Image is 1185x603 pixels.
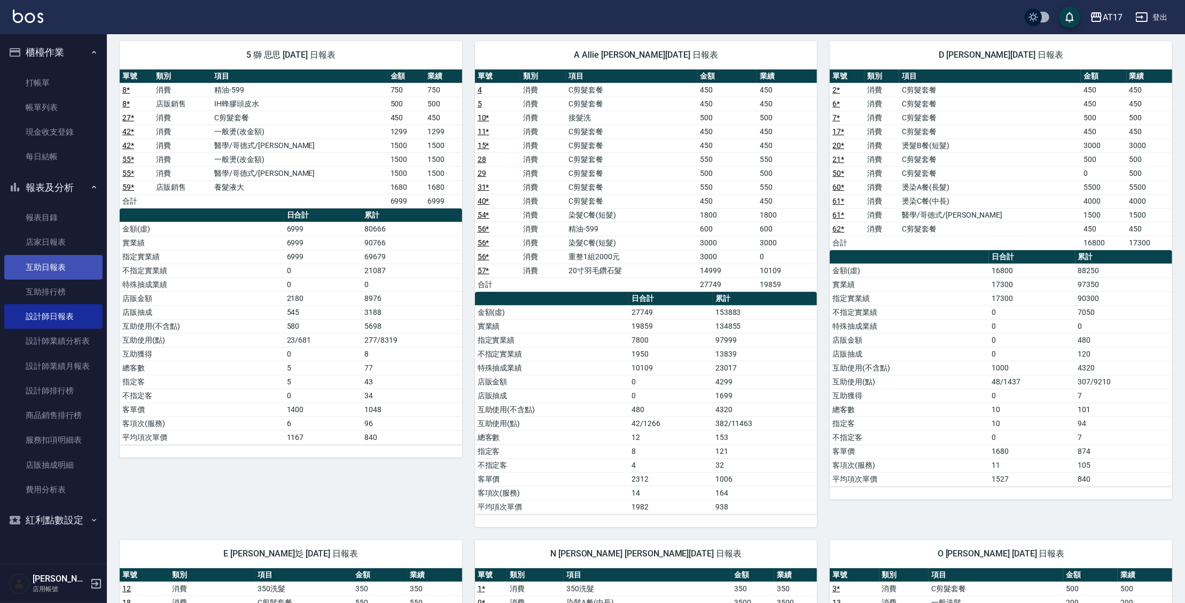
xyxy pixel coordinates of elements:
[362,333,462,347] td: 277/8319
[478,86,482,94] a: 4
[120,277,284,291] td: 特殊抽成業績
[425,138,462,152] td: 1500
[1081,69,1126,83] th: 金額
[212,138,387,152] td: 醫學/哥德式/[PERSON_NAME]
[629,389,712,403] td: 0
[520,111,566,125] td: 消費
[1075,277,1172,291] td: 97350
[566,264,697,277] td: 20寸羽毛鑽石髮
[899,152,1081,166] td: C剪髮套餐
[475,347,629,361] td: 不指定實業績
[899,97,1081,111] td: C剪髮套餐
[830,236,864,250] td: 合計
[120,361,284,375] td: 總客數
[488,50,805,60] span: A Allie [PERSON_NAME][DATE] 日報表
[566,236,697,250] td: 染髮C餐(短髮)
[989,361,1075,375] td: 1000
[362,403,462,416] td: 1048
[566,180,697,194] td: C剪髮套餐
[698,236,758,250] td: 3000
[212,166,387,180] td: 醫學/哥德式/[PERSON_NAME]
[120,333,284,347] td: 互助使用(點)
[830,333,989,347] td: 店販金額
[120,403,284,416] td: 客單價
[1081,208,1126,222] td: 1500
[4,428,103,452] a: 服務扣項明細表
[425,125,462,138] td: 1299
[153,125,212,138] td: 消費
[520,97,566,111] td: 消費
[989,347,1075,361] td: 0
[153,69,212,83] th: 類別
[362,208,462,222] th: 累計
[830,277,989,291] td: 實業績
[475,277,520,291] td: 合計
[989,375,1075,389] td: 48/1437
[698,194,758,208] td: 450
[989,333,1075,347] td: 0
[120,389,284,403] td: 不指定客
[120,375,284,389] td: 指定客
[475,69,520,83] th: 單號
[757,222,817,236] td: 600
[9,573,30,594] img: Person
[4,403,103,428] a: 商品銷售排行榜
[153,152,212,166] td: 消費
[388,83,425,97] td: 750
[698,111,758,125] td: 500
[4,304,103,329] a: 設計師日報表
[1081,125,1126,138] td: 450
[1081,222,1126,236] td: 450
[566,194,697,208] td: C剪髮套餐
[284,403,362,416] td: 1400
[864,69,899,83] th: 類別
[284,389,362,403] td: 0
[1127,83,1172,97] td: 450
[757,125,817,138] td: 450
[153,138,212,152] td: 消費
[864,125,899,138] td: 消費
[864,152,899,166] td: 消費
[757,277,817,291] td: 19859
[520,152,566,166] td: 消費
[566,250,697,264] td: 重整1組2000元
[362,291,462,305] td: 8976
[698,277,758,291] td: 27749
[629,361,712,375] td: 10109
[757,264,817,277] td: 10109
[899,125,1081,138] td: C剪髮套餐
[4,453,103,477] a: 店販抽成明細
[899,83,1081,97] td: C剪髮套餐
[1075,250,1172,264] th: 累計
[830,361,989,375] td: 互助使用(不含點)
[1081,194,1126,208] td: 4000
[388,97,425,111] td: 500
[629,375,712,389] td: 0
[362,319,462,333] td: 5698
[1075,361,1172,375] td: 4320
[713,305,817,319] td: 153883
[629,333,712,347] td: 7800
[4,95,103,120] a: 帳單列表
[212,180,387,194] td: 養髮液大
[153,166,212,180] td: 消費
[629,347,712,361] td: 1950
[4,38,103,66] button: 櫃檯作業
[520,236,566,250] td: 消費
[4,477,103,502] a: 費用分析表
[757,250,817,264] td: 0
[757,180,817,194] td: 550
[4,205,103,230] a: 報表目錄
[388,166,425,180] td: 1500
[1081,83,1126,97] td: 450
[989,319,1075,333] td: 0
[830,305,989,319] td: 不指定實業績
[4,280,103,304] a: 互助排行榜
[864,111,899,125] td: 消費
[989,264,1075,277] td: 16800
[388,194,425,208] td: 6999
[830,389,989,403] td: 互助獲得
[629,305,712,319] td: 27749
[362,361,462,375] td: 77
[843,50,1159,60] span: D [PERSON_NAME][DATE] 日報表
